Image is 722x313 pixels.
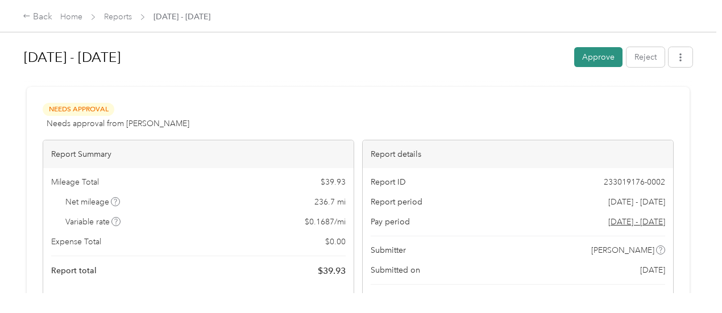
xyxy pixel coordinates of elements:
a: Home [60,12,82,22]
span: [DATE] [640,264,665,276]
span: Needs approval from [PERSON_NAME] [47,118,189,130]
span: Expense Total [51,236,101,248]
iframe: Everlance-gr Chat Button Frame [658,249,722,313]
span: Mileage Total [51,176,99,188]
button: Approve [574,47,623,67]
span: Go to pay period [608,216,665,228]
span: $ 0.1687 / mi [305,216,346,228]
span: $ 39.93 [321,176,346,188]
span: [DATE] - [DATE] [608,196,665,208]
div: Back [23,10,52,24]
a: Reports [104,12,132,22]
span: Approvers [371,293,409,304]
span: Net mileage [65,196,121,208]
span: Variable rate [65,216,121,228]
span: 236.7 mi [314,196,346,208]
span: Report period [371,196,422,208]
span: $ 0.00 [325,236,346,248]
span: Pay period [371,216,410,228]
button: Reject [626,47,665,67]
span: Submitted on [371,264,420,276]
div: Report Summary [43,140,354,168]
span: Submitter [371,244,406,256]
span: $ 39.93 [318,264,346,278]
span: You [650,293,663,304]
div: Report details [363,140,673,168]
span: [PERSON_NAME] [591,244,654,256]
span: Needs Approval [43,103,114,116]
span: Report total [51,265,97,277]
h1: Sep 1 - 30, 2025 [24,44,566,71]
span: 233019176-0002 [604,176,665,188]
span: Report ID [371,176,406,188]
span: [DATE] - [DATE] [153,11,210,23]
